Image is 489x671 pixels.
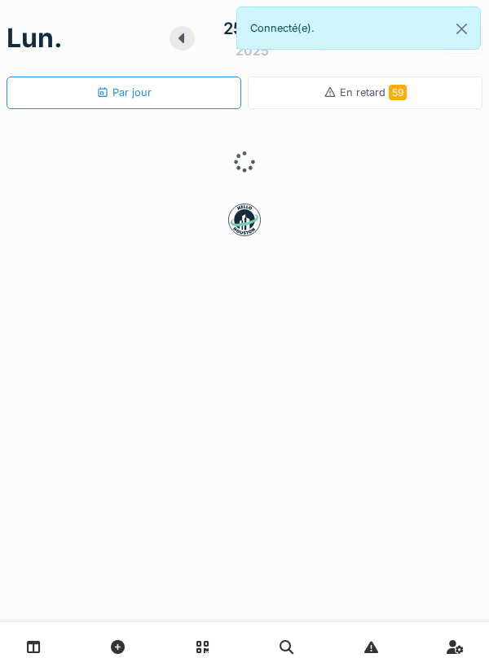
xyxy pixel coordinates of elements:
[223,16,281,41] div: 25 août
[228,204,261,236] img: badge-BVDL4wpA.svg
[96,85,152,100] div: Par jour
[236,41,269,60] div: 2025
[443,7,480,50] button: Close
[236,7,481,50] div: Connecté(e).
[340,86,407,99] span: En retard
[7,23,63,54] h1: lun.
[389,85,407,100] span: 59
